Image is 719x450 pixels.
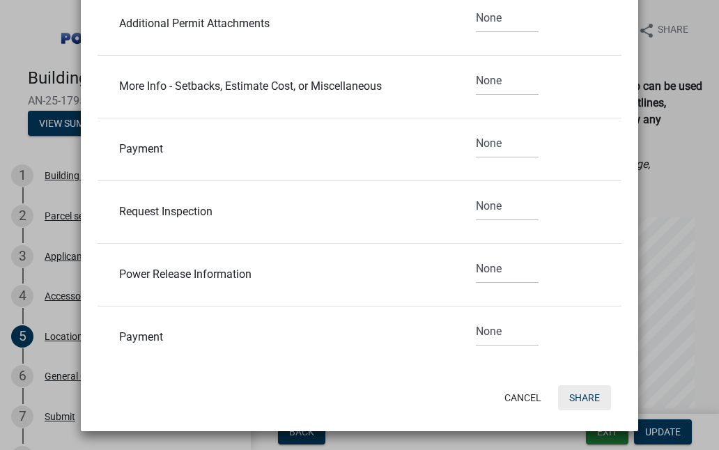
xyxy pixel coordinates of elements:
[109,81,443,92] div: More Info - Setbacks, Estimate Cost, or Miscellaneous
[109,332,443,343] div: Payment
[109,143,443,155] div: Payment
[109,206,443,217] div: Request Inspection
[493,385,552,410] button: Cancel
[558,385,611,410] button: Share
[109,269,443,280] div: Power Release Information
[109,18,443,29] div: Additional Permit Attachments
